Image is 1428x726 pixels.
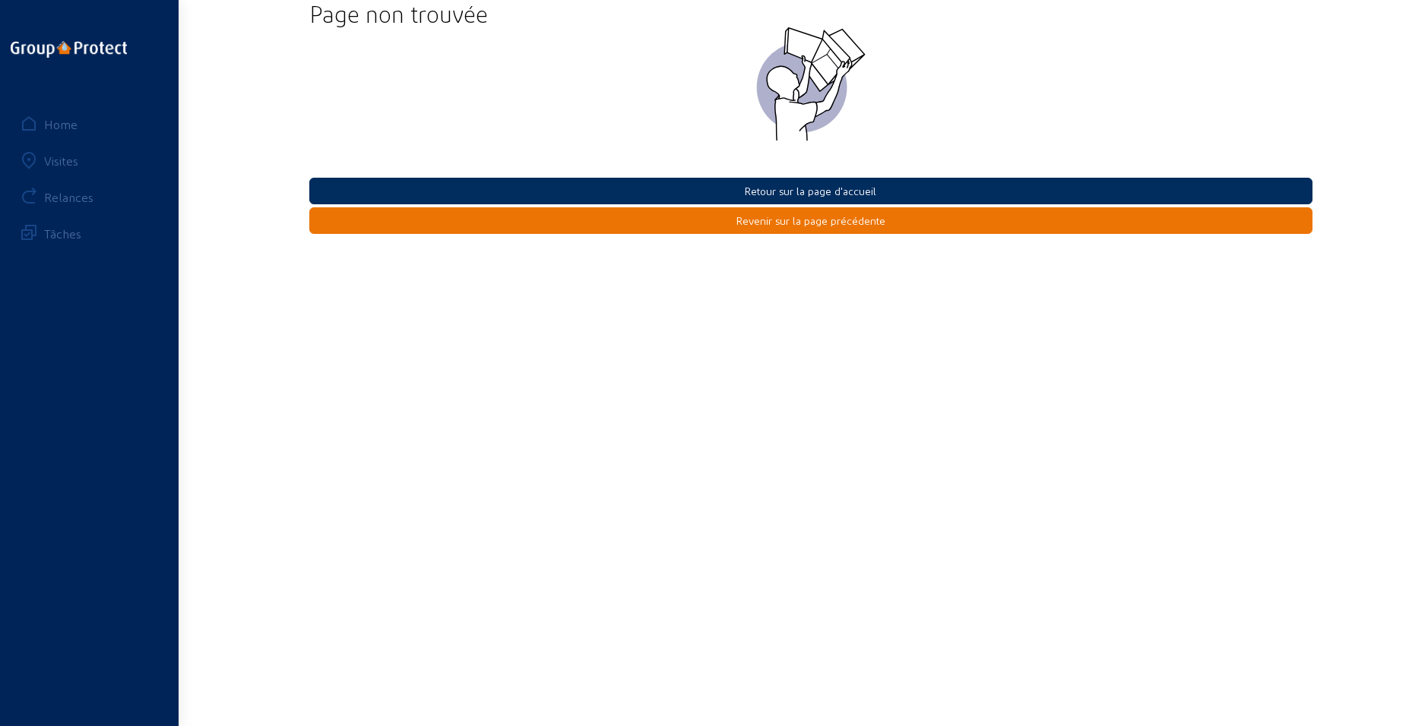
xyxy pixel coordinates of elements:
[309,207,1312,234] button: Revenir sur la page précédente
[9,215,169,251] a: Tâches
[44,117,78,131] div: Home
[44,226,81,241] div: Tâches
[9,142,169,178] a: Visites
[309,178,1312,204] button: Retour sur la page d'accueil
[11,41,127,58] img: logo-oneline.png
[44,190,93,204] div: Relances
[44,153,78,168] div: Visites
[9,178,169,215] a: Relances
[9,106,169,142] a: Home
